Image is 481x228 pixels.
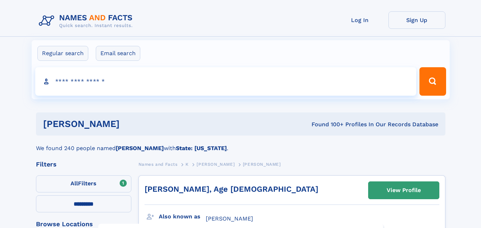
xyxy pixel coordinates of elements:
[96,46,140,61] label: Email search
[36,175,131,192] label: Filters
[36,221,131,227] div: Browse Locations
[116,145,164,152] b: [PERSON_NAME]
[70,180,78,187] span: All
[185,160,189,169] a: K
[206,215,253,222] span: [PERSON_NAME]
[197,162,235,167] span: [PERSON_NAME]
[35,67,417,96] input: search input
[388,11,445,29] a: Sign Up
[159,211,206,223] h3: Also known as
[37,46,88,61] label: Regular search
[138,160,178,169] a: Names and Facts
[387,182,421,198] div: View Profile
[36,136,445,153] div: We found 240 people named with .
[215,121,438,128] div: Found 100+ Profiles In Our Records Database
[419,67,446,96] button: Search Button
[176,145,227,152] b: State: [US_STATE]
[36,11,138,31] img: Logo Names and Facts
[185,162,189,167] span: K
[43,120,216,128] h1: [PERSON_NAME]
[145,185,318,193] a: [PERSON_NAME], Age [DEMOGRAPHIC_DATA]
[197,160,235,169] a: [PERSON_NAME]
[36,161,131,168] div: Filters
[331,11,388,29] a: Log In
[368,182,439,199] a: View Profile
[243,162,281,167] span: [PERSON_NAME]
